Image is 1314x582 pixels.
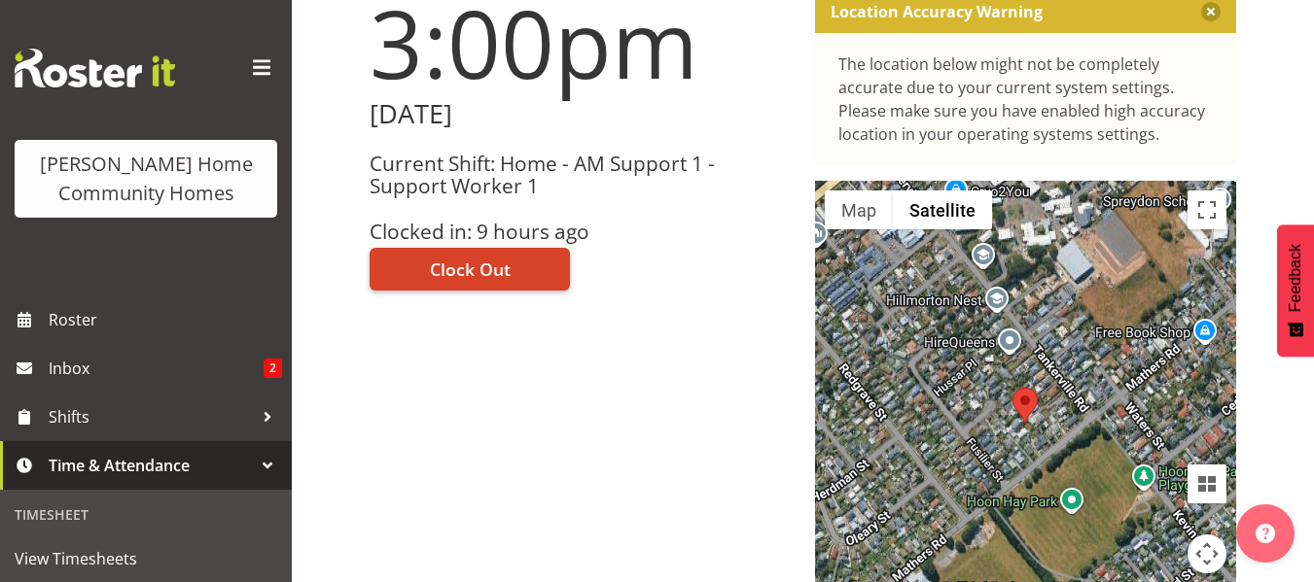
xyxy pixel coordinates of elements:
button: Feedback - Show survey [1277,224,1314,357]
h3: Clocked in: 9 hours ago [370,221,792,243]
span: Clock Out [430,257,511,282]
span: Feedback [1287,244,1304,312]
div: Timesheet [5,495,287,534]
span: Roster [49,305,282,334]
h3: Current Shift: Home - AM Support 1 - Support Worker 1 [370,153,792,198]
button: Close message [1201,2,1221,21]
span: Inbox [49,354,264,383]
span: Shifts [49,402,253,431]
button: Clock Out [370,248,570,291]
button: Map camera controls [1188,534,1226,573]
p: Location Accuracy Warning [831,2,1043,21]
button: Toggle fullscreen view [1188,190,1226,229]
img: Rosterit website logo [15,49,175,87]
button: Tilt map [1188,464,1226,503]
span: 2 [264,359,282,378]
div: The location below might not be completely accurate due to your current system settings. Please m... [838,52,1214,146]
div: [PERSON_NAME] Home Community Homes [34,150,258,208]
span: Time & Attendance [49,451,253,480]
h2: [DATE] [370,99,792,129]
img: help-xxl-2.png [1256,524,1275,543]
button: Show satellite imagery [893,190,992,229]
span: View Timesheets [15,544,277,573]
button: Show street map [825,190,893,229]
